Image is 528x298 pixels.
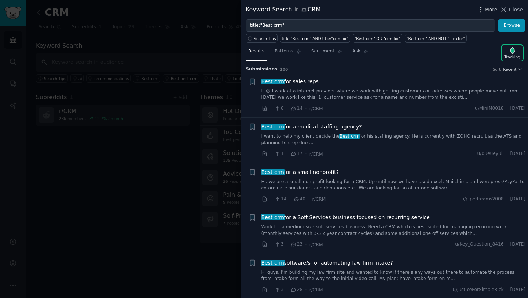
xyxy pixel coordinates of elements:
[503,67,523,72] button: Recent
[407,36,465,41] div: "Best crm" AND NOT "crm for"
[339,134,360,139] span: Best crm
[502,45,523,61] button: Tracking
[286,241,288,248] span: ·
[294,7,298,13] span: in
[493,67,501,72] div: Sort
[352,48,360,55] span: Ask
[309,152,323,157] span: r/CRM
[305,241,307,248] span: ·
[270,105,272,112] span: ·
[261,214,285,220] span: Best crm
[261,124,285,130] span: Best crm
[510,105,525,112] span: [DATE]
[509,6,523,14] span: Close
[274,241,283,248] span: 3
[453,287,504,293] span: u/JusticeForSimpleRick
[286,286,288,294] span: ·
[261,123,362,131] span: for a medical staffing agency?
[353,34,402,43] a: "Best crm" OR "crm for"
[289,195,291,203] span: ·
[290,287,302,293] span: 28
[309,242,323,247] span: r/CRM
[477,150,504,157] span: u/queueyuii
[261,78,319,86] span: for sales reps
[350,46,371,61] a: Ask
[354,36,400,41] div: "Best crm" OR "crm for"
[506,241,508,248] span: ·
[280,67,288,72] span: 100
[274,105,283,112] span: 8
[290,150,302,157] span: 17
[510,196,525,203] span: [DATE]
[477,6,498,14] button: More
[261,259,393,267] a: Best crmsoftware/s for automating law firm intake?
[261,168,339,176] span: for a small nonprofit?
[274,196,286,203] span: 14
[274,287,283,293] span: 3
[286,105,288,112] span: ·
[254,36,276,41] span: Search Tips
[506,196,508,203] span: ·
[305,105,307,112] span: ·
[305,286,307,294] span: ·
[261,168,339,176] a: Best crmfor a small nonprofit?
[261,133,526,146] a: I want to help my client decide theBest crmfor his staffing agency. He is currently with ZOHO rec...
[475,105,504,112] span: u/MiniM0018
[311,48,334,55] span: Sentiment
[246,66,278,73] span: Submission s
[261,214,430,221] a: Best crmfor a Soft Services business focused on recurring service
[261,169,285,175] span: Best crm
[506,287,508,293] span: ·
[309,287,323,292] span: r/CRM
[309,106,323,111] span: r/CRM
[275,48,293,55] span: Patterns
[270,286,272,294] span: ·
[246,34,278,43] button: Search Tips
[286,150,288,158] span: ·
[293,196,305,203] span: 40
[405,34,467,43] a: "Best crm" AND NOT "crm for"
[503,67,516,72] span: Recent
[246,46,267,61] a: Results
[274,150,283,157] span: 1
[510,241,525,248] span: [DATE]
[510,287,525,293] span: [DATE]
[510,150,525,157] span: [DATE]
[261,79,285,84] span: Best crm
[309,46,345,61] a: Sentiment
[261,259,393,267] span: software/s for automating law firm intake?
[248,48,264,55] span: Results
[261,88,526,101] a: Hi😄 I work at a internet provider where we work with getting customers on adresses where people m...
[290,105,302,112] span: 14
[500,6,523,14] button: Close
[270,195,272,203] span: ·
[290,241,302,248] span: 23
[312,197,326,202] span: r/CRM
[270,150,272,158] span: ·
[461,196,503,203] span: u/pipedreams2008
[261,78,319,86] a: Best crmfor sales reps
[261,179,526,192] a: Hi, we are a small non profit looking for a CRM. Up until now we have used excel, Mailchimp and w...
[308,195,309,203] span: ·
[282,36,349,41] div: title:"Best crm" AND title:"crm for"
[498,19,525,32] button: Browse
[272,46,303,61] a: Patterns
[246,19,495,32] input: Try a keyword related to your business
[246,5,321,14] div: Keyword Search CRM
[261,260,285,266] span: Best crm
[506,150,508,157] span: ·
[305,150,307,158] span: ·
[504,54,520,59] div: Tracking
[270,241,272,248] span: ·
[261,224,526,237] a: Work for a medium size soft services business. Need a CRM which is best suited for managing recur...
[455,241,503,248] span: u/Key_Question_8416
[280,34,350,43] a: title:"Best crm" AND title:"crm for"
[261,269,526,282] a: Hi guys, I'm building my law firm site and wanted to know if there's any ways out there to automa...
[485,6,498,14] span: More
[506,105,508,112] span: ·
[261,214,430,221] span: for a Soft Services business focused on recurring service
[261,123,362,131] a: Best crmfor a medical staffing agency?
